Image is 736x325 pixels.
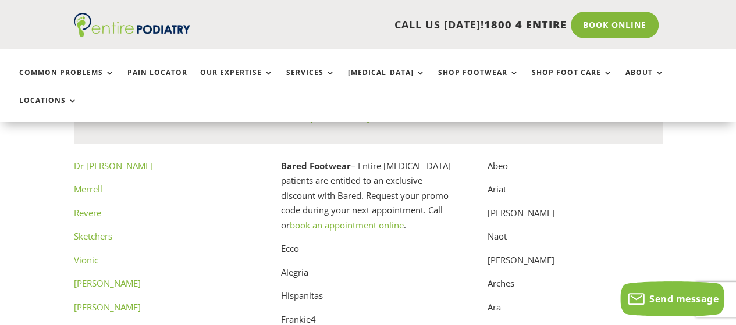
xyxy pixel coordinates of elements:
a: [PERSON_NAME] [74,301,141,313]
a: Entire Podiatry [74,28,190,40]
img: logo (1) [74,13,190,37]
a: Common Problems [19,69,115,94]
p: Abeo [488,159,662,183]
a: Shop Footwear [438,69,519,94]
p: Hispanitas [280,288,455,312]
a: Services [286,69,335,94]
a: About [625,69,664,94]
a: Vionic [74,254,98,266]
a: [PERSON_NAME] [74,277,141,289]
a: Dr [PERSON_NAME] [74,160,153,172]
p: Ecco [280,241,455,265]
a: Locations [19,97,77,122]
p: CALL US [DATE]! [206,17,567,33]
p: Ariat [488,182,662,206]
a: Book Online [571,12,659,38]
a: book an appointment online [289,219,403,231]
span: 1800 4 ENTIRE [484,17,567,31]
button: Send message [620,281,724,316]
p: [PERSON_NAME] [488,206,662,230]
a: Merrell [74,183,102,195]
a: Pain Locator [127,69,187,94]
p: Ara [488,300,662,315]
a: Shop Foot Care [532,69,613,94]
a: Sketchers [74,230,112,242]
span: Send message [649,292,719,305]
p: [PERSON_NAME] [488,253,662,277]
p: Alegria [280,265,455,289]
p: Naot [488,229,662,253]
p: – Entire [MEDICAL_DATA] patients are entitled to an exclusive discount with Bared. Request your p... [280,159,455,242]
p: Arches [488,276,662,300]
a: [MEDICAL_DATA] [348,69,425,94]
a: Revere [74,207,101,219]
strong: Bared Footwear [280,160,350,172]
a: Our Expertise [200,69,273,94]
